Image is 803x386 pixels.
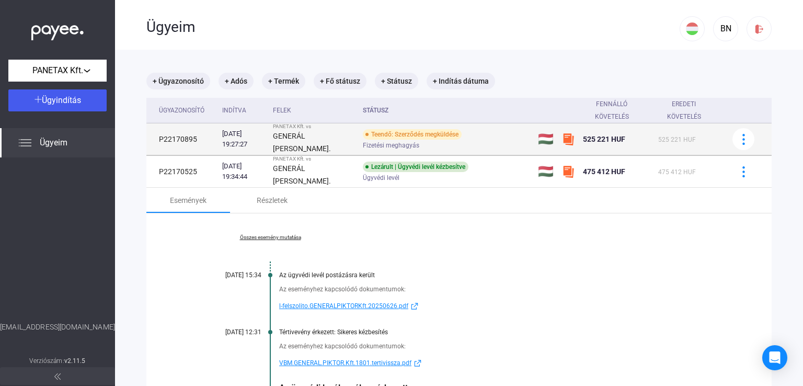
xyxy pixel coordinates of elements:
[314,73,366,89] mat-chip: + Fő státusz
[273,156,355,162] div: PANETAX Kft. vs
[219,73,254,89] mat-chip: + Adós
[658,136,696,143] span: 525 221 HUF
[279,357,411,369] span: VBM.GENERAL.PIKTOR.Kft.1801.tertivissza.pdf
[363,139,419,152] span: Fizetési meghagyás
[713,16,738,41] button: BN
[222,161,265,182] div: [DATE] 19:34:44
[222,129,265,150] div: [DATE] 19:27:27
[279,300,408,312] span: l-felszolito.GENERALPIKTORKft.20250626.pdf
[408,302,421,310] img: external-link-blue
[658,168,696,176] span: 475 412 HUF
[658,98,719,123] div: Eredeti követelés
[42,95,81,105] span: Ügyindítás
[146,18,680,36] div: Ügyeim
[583,135,625,143] span: 525 221 HUF
[562,165,575,178] img: szamlazzhu-mini
[427,73,495,89] mat-chip: + Indítás dátuma
[262,73,305,89] mat-chip: + Termék
[534,123,558,155] td: 🇭🇺
[680,16,705,41] button: HU
[762,345,787,370] div: Open Intercom Messenger
[273,104,291,117] div: Felek
[35,96,42,103] img: plus-white.svg
[273,104,355,117] div: Felek
[222,104,246,117] div: Indítva
[363,172,399,184] span: Ügyvédi levél
[146,123,218,155] td: P22170895
[732,128,754,150] button: more-blue
[159,104,214,117] div: Ügyazonosító
[738,134,749,145] img: more-blue
[170,194,207,207] div: Események
[562,133,575,145] img: szamlazzhu-mini
[279,300,719,312] a: l-felszolito.GENERALPIKTORKft.20250626.pdfexternal-link-blue
[363,162,468,172] div: Lezárult | Ügyvédi levél kézbesítve
[359,98,534,123] th: Státusz
[754,24,765,35] img: logout-red
[279,357,719,369] a: VBM.GENERAL.PIKTOR.Kft.1801.tertivissza.pdfexternal-link-blue
[411,359,424,367] img: external-link-blue
[583,167,625,176] span: 475 412 HUF
[273,123,355,130] div: PANETAX Kft. vs
[257,194,288,207] div: Részletek
[686,22,698,35] img: HU
[8,60,107,82] button: PANETAX Kft.
[32,64,83,77] span: PANETAX Kft.
[31,19,84,41] img: white-payee-white-dot.svg
[273,132,331,153] strong: GENERÁL [PERSON_NAME].
[54,373,61,380] img: arrow-double-left-grey.svg
[40,137,67,149] span: Ügyeim
[146,156,218,188] td: P22170525
[738,166,749,177] img: more-blue
[732,161,754,183] button: more-blue
[199,328,261,336] div: [DATE] 12:31
[658,98,710,123] div: Eredeti követelés
[159,104,204,117] div: Ügyazonosító
[19,137,31,149] img: list.svg
[199,271,261,279] div: [DATE] 15:34
[222,104,265,117] div: Indítva
[279,328,719,336] div: Tértivevény érkezett: Sikeres kézbesítés
[747,16,772,41] button: logout-red
[583,98,640,123] div: Fennálló követelés
[717,22,735,35] div: BN
[534,156,558,188] td: 🇭🇺
[273,164,331,185] strong: GENERÁL [PERSON_NAME].
[146,73,210,89] mat-chip: + Ügyazonosító
[8,89,107,111] button: Ügyindítás
[363,129,462,140] div: Teendő: Szerződés megküldése
[279,284,719,294] div: Az eseményhez kapcsolódó dokumentumok:
[375,73,418,89] mat-chip: + Státusz
[64,357,86,365] strong: v2.11.5
[279,341,719,351] div: Az eseményhez kapcsolódó dokumentumok:
[279,271,719,279] div: Az ügyvédi levél postázásra került
[199,234,342,241] a: Összes esemény mutatása
[583,98,649,123] div: Fennálló követelés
